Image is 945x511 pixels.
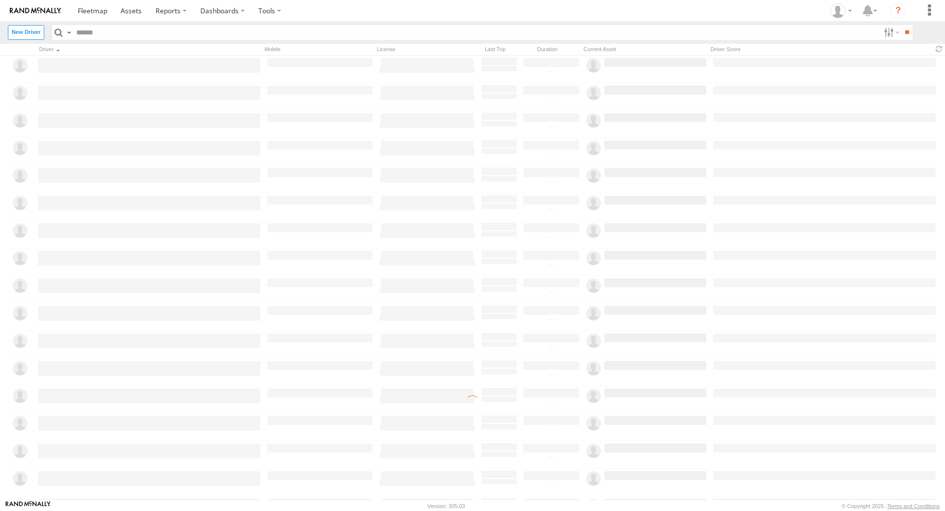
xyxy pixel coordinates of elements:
[581,45,704,54] div: Current Asset
[887,503,940,509] a: Terms and Conditions
[890,3,906,19] i: ?
[5,501,51,511] a: Visit our Website
[708,45,929,54] div: Driver Score
[933,45,945,54] span: Refresh
[476,45,514,54] div: Last Trip
[827,3,855,18] div: Aaron Cluff
[10,7,61,14] img: rand-logo.svg
[880,25,901,39] label: Search Filter Options
[842,503,940,509] div: © Copyright 2025 -
[8,25,44,39] label: Create New Driver
[262,45,370,54] div: Mobile
[518,45,577,54] div: Duration
[65,25,73,39] label: Search Query
[36,45,258,54] div: Click to Sort
[374,45,472,54] div: License
[428,503,465,509] div: Version: 305.03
